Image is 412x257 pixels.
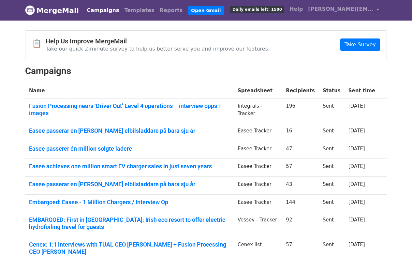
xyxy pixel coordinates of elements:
[282,98,319,123] td: 196
[29,216,230,230] a: EMBARGOED: First in [GEOGRAPHIC_DATA]: Irish eco resort to offer electric hydrofoiling travel for...
[29,163,230,170] a: Easee achieves one million smart EV charger sales in just seven years
[348,103,365,109] a: [DATE]
[234,83,282,98] th: Spreadsheet
[230,6,284,13] span: Daily emails left: 1500
[319,123,345,141] td: Sent
[46,45,268,52] p: Take our quick 2-minute survey to help us better serve you and improve our features
[319,159,345,177] td: Sent
[340,38,380,51] a: Take Survey
[25,66,387,77] h2: Campaigns
[319,141,345,159] td: Sent
[25,5,35,15] img: MergeMail logo
[348,242,365,248] a: [DATE]
[348,146,365,152] a: [DATE]
[305,3,382,18] a: [PERSON_NAME][EMAIL_ADDRESS][DOMAIN_NAME]
[29,199,230,206] a: Embargoed: Easee - 1 Million Chargers / Interview Op
[29,181,230,188] a: Easee passerar en [PERSON_NAME] elbilsladdare på bara sju år
[25,4,79,17] a: MergeMail
[234,123,282,141] td: Easee Tracker
[234,194,282,212] td: Easee Tracker
[234,141,282,159] td: Easee Tracker
[188,6,224,15] a: Open Gmail
[282,83,319,98] th: Recipients
[29,102,230,116] a: Fusion Processing nears ‘Driver Out’ Level 4 operations – interview opps + images
[319,212,345,237] td: Sent
[348,181,365,187] a: [DATE]
[228,3,287,16] a: Daily emails left: 1500
[319,98,345,123] td: Sent
[282,141,319,159] td: 47
[29,145,230,152] a: Easee passerer én million solgte ladere
[282,212,319,237] td: 92
[282,123,319,141] td: 16
[122,4,157,17] a: Templates
[348,199,365,205] a: [DATE]
[157,4,185,17] a: Reports
[234,98,282,123] td: Integrals - Tracker
[308,5,373,13] span: [PERSON_NAME][EMAIL_ADDRESS][DOMAIN_NAME]
[319,83,345,98] th: Status
[319,194,345,212] td: Sent
[29,127,230,134] a: Easee passerar en [PERSON_NAME] elbilsladdare på bara sju år
[348,128,365,134] a: [DATE]
[46,37,268,45] h4: Help Us Improve MergeMail
[348,217,365,223] a: [DATE]
[234,212,282,237] td: Vessev - Tracker
[234,159,282,177] td: Easee Tracker
[32,39,46,48] span: 📋
[282,194,319,212] td: 144
[29,241,230,255] a: Cenex: 1:1 interviews with TUAL CEO [PERSON_NAME] + Fusion Processing CEO [PERSON_NAME]
[282,159,319,177] td: 57
[25,83,234,98] th: Name
[282,177,319,195] td: 43
[234,177,282,195] td: Easee Tracker
[84,4,122,17] a: Campaigns
[345,83,379,98] th: Sent time
[287,3,305,16] a: Help
[319,177,345,195] td: Sent
[348,163,365,169] a: [DATE]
